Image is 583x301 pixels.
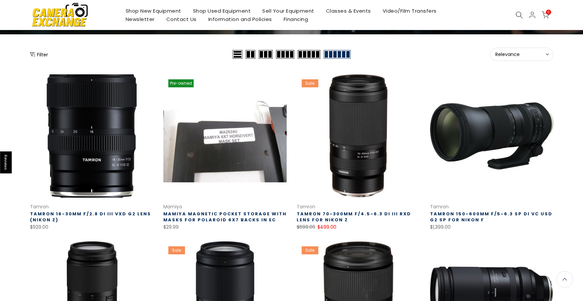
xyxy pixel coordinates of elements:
a: Newsletter [120,15,160,23]
a: Mamiya Magnetic Pocket Storage WITH Masks for Polaroid 6X7 Backs in EC [163,211,287,223]
a: Tamron [30,203,49,210]
a: 0 [542,11,549,19]
span: Relevance [495,51,548,57]
a: Tamron 16-30mm f/2.8 Di III VXD G2 Lens (Nikon Z) [30,211,151,223]
a: Back to the top [556,271,573,288]
ins: $499.00 [317,223,336,231]
a: Information and Policies [202,15,278,23]
a: Tamron [430,203,449,210]
a: Tamron 150-600mm f/5-6.3 SP Di VC USD G2 SP for Nikon F [430,211,552,223]
del: $699.00 [297,224,315,230]
a: Shop New Equipment [120,7,187,15]
span: 0 [546,10,551,15]
button: Show filters [30,51,48,58]
a: Tamron [297,203,315,210]
div: $29.99 [163,223,287,231]
a: Contact Us [160,15,202,23]
a: Tamron 70-300mm f/4.5-6.3 Di III RXD Lens for Nikon Z [297,211,411,223]
a: Video/Film Transfers [377,7,442,15]
button: Relevance [490,48,553,61]
a: Shop Used Equipment [187,7,257,15]
div: $1,399.00 [430,223,553,231]
div: $929.00 [30,223,153,231]
a: Mamiya [163,203,182,210]
a: Classes & Events [320,7,377,15]
a: Financing [278,15,314,23]
a: Sell Your Equipment [257,7,320,15]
